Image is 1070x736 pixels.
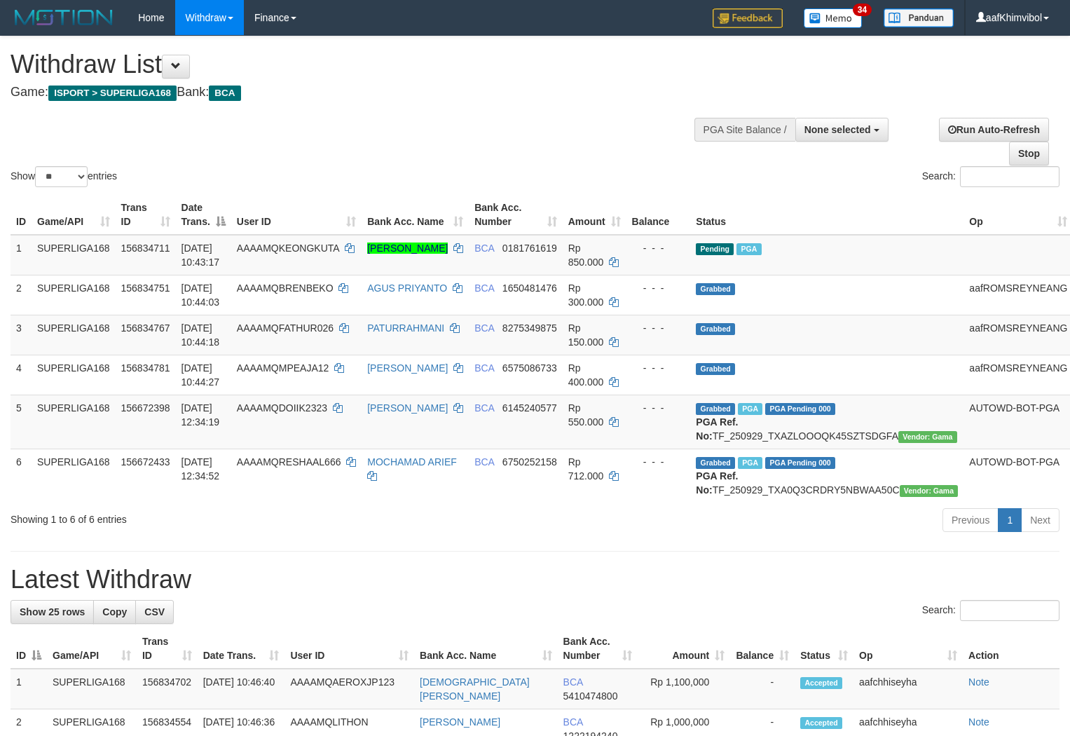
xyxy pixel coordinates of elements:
[713,8,783,28] img: Feedback.jpg
[968,716,989,728] a: Note
[11,600,94,624] a: Show 25 rows
[502,362,557,374] span: Copy 6575086733 to clipboard
[474,402,494,414] span: BCA
[963,629,1059,669] th: Action
[181,456,220,482] span: [DATE] 12:34:52
[181,362,220,388] span: [DATE] 10:44:27
[804,124,871,135] span: None selected
[93,600,136,624] a: Copy
[121,322,170,334] span: 156834767
[738,403,762,415] span: Marked by aafsoycanthlai
[960,600,1059,621] input: Search:
[853,4,872,16] span: 34
[765,403,835,415] span: PGA Pending
[853,629,963,669] th: Op: activate to sort column ascending
[474,243,494,254] span: BCA
[563,690,618,702] span: Copy 5410474800 to clipboard
[563,195,626,235] th: Amount: activate to sort column ascending
[804,8,863,28] img: Button%20Memo.svg
[690,395,963,449] td: TF_250929_TXAZLOOOQK45SZTSDGFA
[116,195,176,235] th: Trans ID: activate to sort column ascending
[632,455,685,469] div: - - -
[32,449,116,503] td: SUPERLIGA168
[11,315,32,355] td: 3
[20,606,85,618] span: Show 25 rows
[632,321,685,335] div: - - -
[181,282,220,308] span: [DATE] 10:44:03
[795,629,853,669] th: Status: activate to sort column ascending
[632,361,685,375] div: - - -
[367,322,444,334] a: PATURRAHMANI
[11,7,117,28] img: MOTION_logo.png
[694,118,795,142] div: PGA Site Balance /
[47,629,137,669] th: Game/API: activate to sort column ascending
[563,676,583,688] span: BCA
[102,606,127,618] span: Copy
[502,456,557,468] span: Copy 6750252158 to clipboard
[696,470,738,496] b: PGA Ref. No:
[696,457,735,469] span: Grabbed
[181,243,220,268] span: [DATE] 10:43:17
[1021,508,1059,532] a: Next
[568,402,604,428] span: Rp 550.000
[367,402,448,414] a: [PERSON_NAME]
[121,282,170,294] span: 156834751
[922,600,1059,621] label: Search:
[853,669,963,709] td: aafchhiseyha
[135,600,174,624] a: CSV
[35,166,88,187] select: Showentries
[738,457,762,469] span: Marked by aafsoycanthlai
[898,431,957,443] span: Vendor URL: https://trx31.1velocity.biz
[237,282,334,294] span: AAAAMQBRENBEKO
[736,243,761,255] span: Marked by aafchhiseyha
[367,362,448,374] a: [PERSON_NAME]
[696,323,735,335] span: Grabbed
[939,118,1049,142] a: Run Auto-Refresh
[284,669,414,709] td: AAAAMQAEROXJP123
[32,355,116,395] td: SUPERLIGA168
[198,629,285,669] th: Date Trans.: activate to sort column ascending
[690,449,963,503] td: TF_250929_TXA0Q3CRDRY5NBWAA50C
[11,507,435,526] div: Showing 1 to 6 of 6 entries
[121,456,170,468] span: 156672433
[696,243,734,255] span: Pending
[121,362,170,374] span: 156834781
[11,566,1059,594] h1: Latest Withdraw
[237,243,339,254] span: AAAAMQKEONGKUTA
[32,395,116,449] td: SUPERLIGA168
[502,322,557,334] span: Copy 8275349875 to clipboard
[11,50,699,79] h1: Withdraw List
[237,456,341,468] span: AAAAMQRESHAAL666
[47,669,137,709] td: SUPERLIGA168
[568,322,604,348] span: Rp 150.000
[11,449,32,503] td: 6
[884,8,954,27] img: panduan.png
[474,456,494,468] span: BCA
[181,402,220,428] span: [DATE] 12:34:19
[800,677,842,689] span: Accepted
[420,676,530,702] a: [DEMOGRAPHIC_DATA][PERSON_NAME]
[209,86,240,101] span: BCA
[800,717,842,729] span: Accepted
[32,195,116,235] th: Game/API: activate to sort column ascending
[900,485,959,497] span: Vendor URL: https://trx31.1velocity.biz
[11,195,32,235] th: ID
[568,362,604,388] span: Rp 400.000
[558,629,638,669] th: Bank Acc. Number: activate to sort column ascending
[11,166,117,187] label: Show entries
[11,86,699,100] h4: Game: Bank:
[367,243,448,254] a: [PERSON_NAME]
[469,195,563,235] th: Bank Acc. Number: activate to sort column ascending
[48,86,177,101] span: ISPORT > SUPERLIGA168
[765,457,835,469] span: PGA Pending
[367,456,457,468] a: MOCHAMAD ARIEF
[237,322,334,334] span: AAAAMQFATHUR026
[632,281,685,295] div: - - -
[502,402,557,414] span: Copy 6145240577 to clipboard
[362,195,469,235] th: Bank Acc. Name: activate to sort column ascending
[632,241,685,255] div: - - -
[474,282,494,294] span: BCA
[11,395,32,449] td: 5
[11,669,47,709] td: 1
[181,322,220,348] span: [DATE] 10:44:18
